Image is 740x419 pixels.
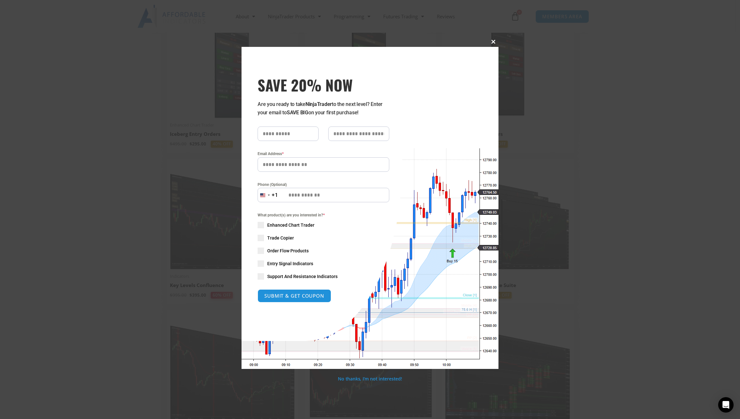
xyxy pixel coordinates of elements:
[267,235,294,241] span: Trade Copier
[258,76,389,94] span: SAVE 20% NOW
[718,397,734,413] div: Open Intercom Messenger
[258,260,389,267] label: Entry Signal Indicators
[258,222,389,228] label: Enhanced Chart Trader
[258,212,389,218] span: What product(s) are you interested in?
[258,289,331,302] button: SUBMIT & GET COUPON
[272,191,278,199] div: +1
[258,273,389,280] label: Support And Resistance Indicators
[267,222,314,228] span: Enhanced Chart Trader
[258,188,278,202] button: Selected country
[258,151,389,157] label: Email Address
[267,248,309,254] span: Order Flow Products
[258,248,389,254] label: Order Flow Products
[338,376,402,382] a: No thanks, I’m not interested!
[267,273,338,280] span: Support And Resistance Indicators
[305,101,332,107] strong: NinjaTrader
[258,235,389,241] label: Trade Copier
[287,109,308,116] strong: SAVE BIG
[258,100,389,117] p: Are you ready to take to the next level? Enter your email to on your first purchase!
[267,260,313,267] span: Entry Signal Indicators
[258,181,389,188] label: Phone (Optional)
